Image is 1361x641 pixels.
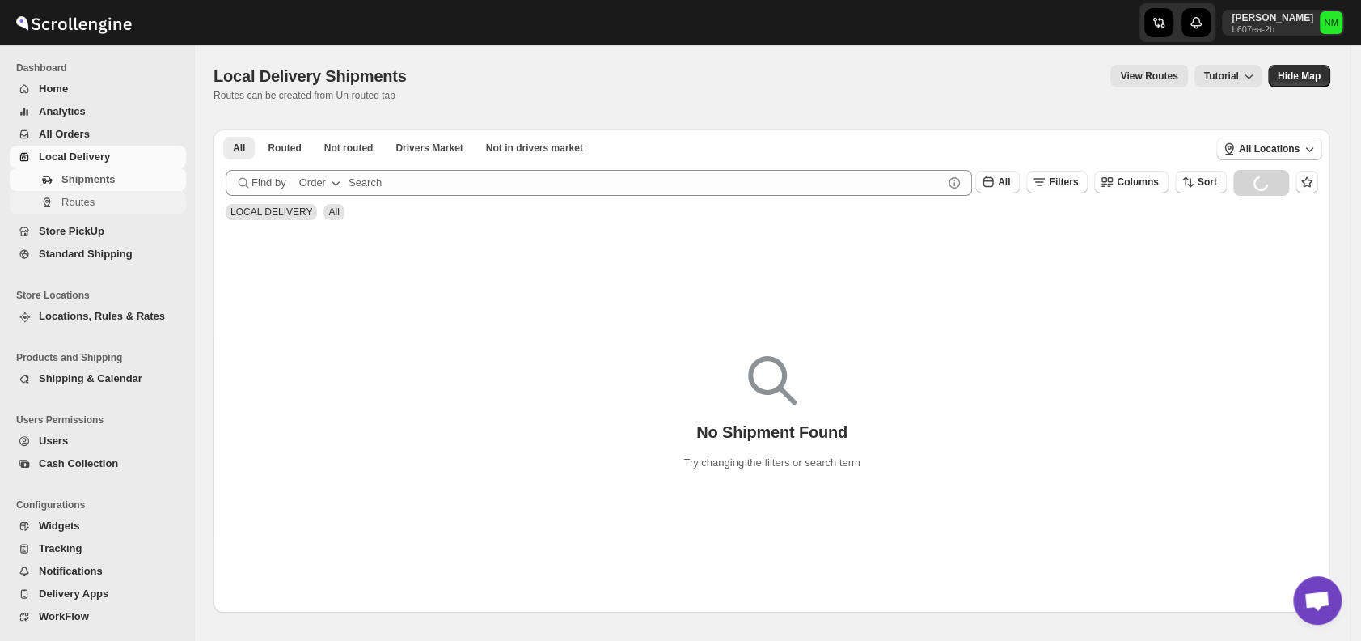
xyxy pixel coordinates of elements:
[1117,176,1158,188] span: Columns
[1204,70,1239,82] span: Tutorial
[258,137,311,159] button: Routed
[748,356,797,405] img: Empty search results
[975,171,1020,193] button: All
[1049,176,1078,188] span: Filters
[10,452,186,475] button: Cash Collection
[10,583,186,605] button: Delivery Apps
[1198,176,1217,188] span: Sort
[213,67,407,85] span: Local Delivery Shipments
[1216,138,1322,160] button: All Locations
[998,176,1010,188] span: All
[328,206,339,218] span: All
[39,248,133,260] span: Standard Shipping
[486,142,583,155] span: Not in drivers market
[10,168,186,191] button: Shipments
[683,455,860,471] p: Try changing the filters or search term
[39,151,110,163] span: Local Delivery
[395,142,463,155] span: Drivers Market
[1194,65,1262,87] button: Tutorial
[16,62,186,74] span: Dashboard
[386,137,472,159] button: Claimable
[1094,171,1168,193] button: Columns
[1120,70,1177,83] span: View Routes
[10,605,186,628] button: WorkFlow
[1026,171,1088,193] button: Filters
[39,588,108,600] span: Delivery Apps
[39,610,89,622] span: WorkFlow
[16,499,186,512] span: Configurations
[1278,70,1321,83] span: Hide Map
[39,565,103,577] span: Notifications
[16,351,186,364] span: Products and Shipping
[1175,171,1227,193] button: Sort
[10,515,186,537] button: Widgets
[1232,24,1313,34] p: b607ea-2b
[10,123,186,146] button: All Orders
[1110,65,1187,87] button: view route
[39,435,68,447] span: Users
[39,520,79,532] span: Widgets
[213,89,413,102] p: Routes can be created from Un-routed tab
[39,225,104,237] span: Store PickUp
[1239,142,1300,155] span: All Locations
[290,170,353,196] button: Order
[10,78,186,100] button: Home
[233,142,245,155] span: All
[10,191,186,214] button: Routes
[1268,65,1330,87] button: Map action label
[349,170,943,196] input: Search
[1320,11,1342,34] span: Narjit Magar
[324,142,374,155] span: Not routed
[1232,11,1313,24] p: [PERSON_NAME]
[16,414,186,427] span: Users Permissions
[39,310,165,322] span: Locations, Rules & Rates
[39,457,118,469] span: Cash Collection
[1293,576,1342,625] div: Open chat
[10,430,186,452] button: Users
[10,305,186,328] button: Locations, Rules & Rates
[39,372,142,384] span: Shipping & Calendar
[251,175,286,191] span: Find by
[230,206,312,218] span: LOCAL DELIVERY
[39,83,68,95] span: Home
[299,175,326,191] div: Order
[10,560,186,583] button: Notifications
[10,100,186,123] button: Analytics
[10,367,186,390] button: Shipping & Calendar
[1222,10,1344,36] button: User menu
[10,537,186,560] button: Tracking
[13,2,134,43] img: ScrollEngine
[39,105,86,117] span: Analytics
[1324,18,1338,28] text: NM
[223,137,255,159] button: All
[39,542,82,554] span: Tracking
[315,137,383,159] button: Unrouted
[696,422,847,442] p: No Shipment Found
[268,142,301,155] span: Routed
[16,289,186,302] span: Store Locations
[61,173,115,185] span: Shipments
[39,128,90,140] span: All Orders
[61,196,95,208] span: Routes
[476,137,593,159] button: Un-claimable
